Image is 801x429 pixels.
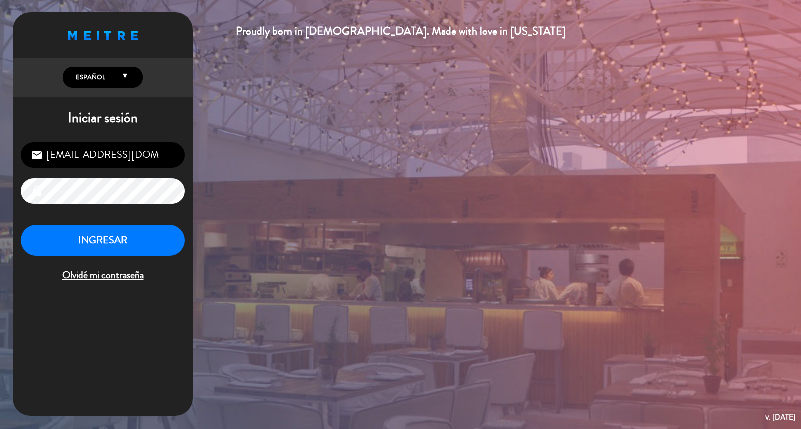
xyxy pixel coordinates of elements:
[765,410,796,424] div: v. [DATE]
[21,142,185,168] input: Correo Electrónico
[73,72,105,82] span: Español
[21,225,185,256] button: INGRESAR
[31,149,43,161] i: email
[13,110,193,127] h1: Iniciar sesión
[21,267,185,284] span: Olvidé mi contraseña
[31,185,43,197] i: lock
